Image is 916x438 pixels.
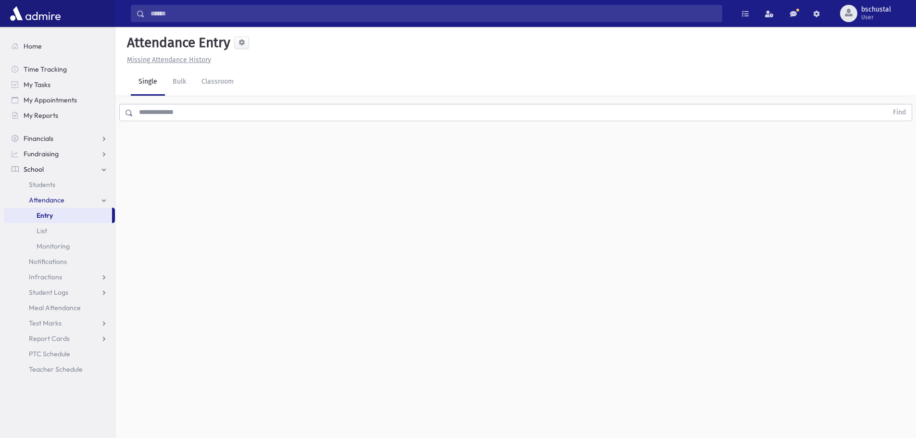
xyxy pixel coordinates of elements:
a: Classroom [194,69,241,96]
a: Financials [4,131,115,146]
a: Monitoring [4,238,115,254]
a: My Appointments [4,92,115,108]
span: Student Logs [29,288,68,297]
span: My Reports [24,111,58,120]
span: bschustal [861,6,891,13]
a: My Reports [4,108,115,123]
a: Teacher Schedule [4,362,115,377]
span: Meal Attendance [29,303,81,312]
span: List [37,226,47,235]
a: Notifications [4,254,115,269]
a: Time Tracking [4,62,115,77]
a: Students [4,177,115,192]
span: Fundraising [24,150,59,158]
a: PTC Schedule [4,346,115,362]
a: Student Logs [4,285,115,300]
span: Teacher Schedule [29,365,83,374]
input: Search [145,5,722,22]
a: Attendance [4,192,115,208]
span: School [24,165,44,174]
span: Financials [24,134,53,143]
button: Find [887,104,912,121]
a: Entry [4,208,112,223]
a: Test Marks [4,315,115,331]
span: Report Cards [29,334,70,343]
a: Bulk [165,69,194,96]
span: Monitoring [37,242,70,250]
span: My Tasks [24,80,50,89]
span: User [861,13,891,21]
span: Attendance [29,196,64,204]
a: Missing Attendance History [123,56,211,64]
span: My Appointments [24,96,77,104]
span: PTC Schedule [29,350,70,358]
a: Home [4,38,115,54]
h5: Attendance Entry [123,35,230,51]
a: Infractions [4,269,115,285]
a: My Tasks [4,77,115,92]
a: Report Cards [4,331,115,346]
span: Test Marks [29,319,62,327]
a: School [4,162,115,177]
span: Entry [37,211,53,220]
span: Time Tracking [24,65,67,74]
a: Fundraising [4,146,115,162]
a: Single [131,69,165,96]
a: List [4,223,115,238]
img: AdmirePro [8,4,63,23]
span: Infractions [29,273,62,281]
u: Missing Attendance History [127,56,211,64]
span: Home [24,42,42,50]
span: Notifications [29,257,67,266]
a: Meal Attendance [4,300,115,315]
span: Students [29,180,55,189]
